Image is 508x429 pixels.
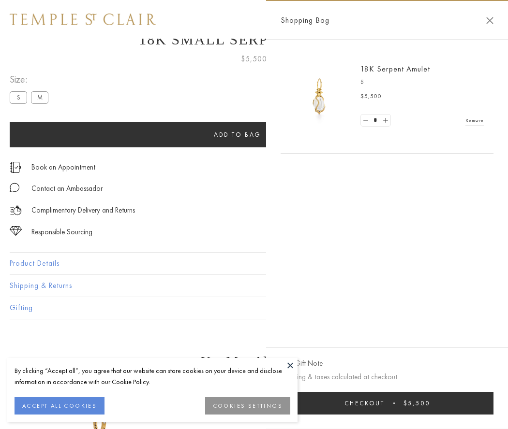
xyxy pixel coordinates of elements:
h1: 18K Small Serpent Amulet [10,31,498,48]
span: Shopping Bag [281,14,329,27]
button: Checkout $5,500 [281,392,493,415]
span: $5,500 [360,92,382,101]
img: Temple St. Clair [10,14,156,25]
div: Responsible Sourcing [31,226,92,238]
p: Complimentary Delivery and Returns [31,204,135,216]
a: Book an Appointment [31,162,95,172]
span: Checkout [344,399,385,407]
a: Set quantity to 2 [380,114,390,127]
h3: You May Also Like [24,354,484,369]
a: Set quantity to 0 [361,114,371,127]
span: Size: [10,71,52,87]
div: By clicking “Accept all”, you agree that our website can store cookies on your device and disclos... [15,365,290,387]
button: Add to bag [10,122,465,147]
button: ACCEPT ALL COOKIES [15,397,105,415]
img: P51836-E11SERPPV [290,68,348,126]
a: 18K Serpent Amulet [360,64,430,74]
label: S [10,91,27,103]
div: Contact an Ambassador [31,183,103,195]
img: icon_appointment.svg [10,162,21,173]
img: icon_delivery.svg [10,204,22,216]
button: Shipping & Returns [10,275,498,297]
p: Shipping & taxes calculated at checkout [281,371,493,383]
span: $5,500 [403,399,430,407]
label: M [31,91,48,103]
img: icon_sourcing.svg [10,226,22,236]
button: Close Shopping Bag [486,17,493,24]
img: MessageIcon-01_2.svg [10,183,19,192]
button: Gifting [10,297,498,319]
span: $5,500 [241,53,267,65]
button: Product Details [10,253,498,274]
p: S [360,77,484,87]
span: Add to bag [214,130,261,139]
button: Add Gift Note [281,357,323,370]
button: COOKIES SETTINGS [205,397,290,415]
a: Remove [465,115,484,126]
